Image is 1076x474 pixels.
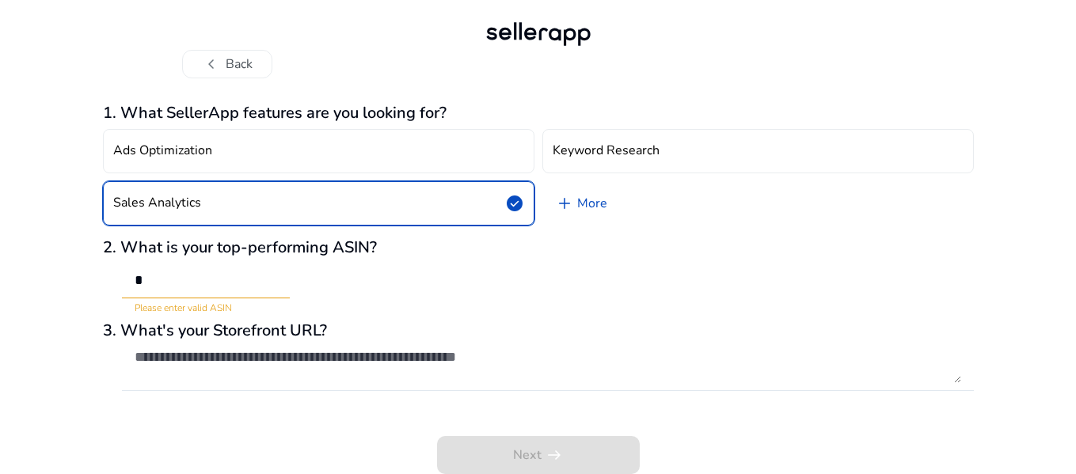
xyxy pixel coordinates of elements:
h4: Ads Optimization [113,143,212,158]
button: Keyword Research [542,129,974,173]
h3: 1. What SellerApp features are you looking for? [103,104,974,123]
h4: Sales Analytics [113,195,201,210]
mat-error: Please enter valid ASIN [135,298,277,315]
h3: 2. What is your top-performing ASIN? [103,238,974,257]
h4: Keyword Research [553,143,660,158]
button: Ads Optimization [103,129,534,173]
span: chevron_left [202,55,221,74]
h3: 3. What's your Storefront URL? [103,321,974,340]
span: add [555,194,574,213]
a: More [542,181,620,226]
span: check_circle [505,194,524,213]
button: Sales Analyticscheck_circle [103,181,534,226]
button: chevron_leftBack [182,50,272,78]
